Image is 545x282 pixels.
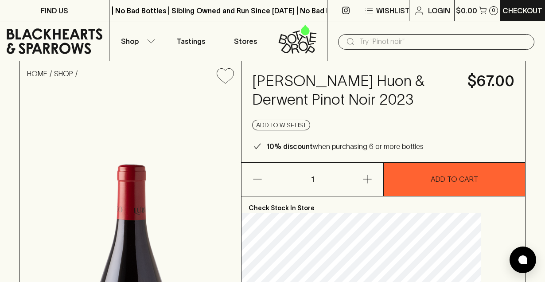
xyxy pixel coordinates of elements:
p: Stores [234,36,257,47]
p: Tastings [177,36,205,47]
h4: [PERSON_NAME] Huon & Derwent Pinot Noir 2023 [252,72,457,109]
p: Shop [121,36,139,47]
img: bubble-icon [518,255,527,264]
p: $0.00 [456,5,477,16]
p: when purchasing 6 or more bottles [266,141,424,152]
button: Shop [109,21,164,61]
button: Add to wishlist [213,65,237,87]
p: Wishlist [376,5,410,16]
button: ADD TO CART [384,163,525,196]
p: Login [428,5,450,16]
a: SHOP [54,70,73,78]
p: 1 [302,163,323,196]
a: Tastings [164,21,218,61]
p: 0 [492,8,495,13]
a: Stores [218,21,273,61]
p: ADD TO CART [431,174,478,184]
a: HOME [27,70,47,78]
input: Try "Pinot noir" [359,35,527,49]
h4: $67.00 [467,72,514,90]
p: FIND US [41,5,68,16]
button: Add to wishlist [252,120,310,130]
p: Checkout [502,5,542,16]
p: Check Stock In Store [241,196,525,213]
b: 10% discount [266,142,313,150]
